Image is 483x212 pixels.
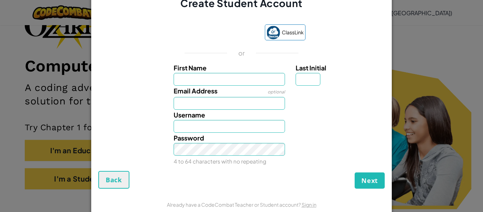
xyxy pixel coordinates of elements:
[296,64,326,72] span: Last Initial
[361,176,378,185] span: Next
[174,158,266,165] small: 4 to 64 characters with no repeating
[268,89,285,94] span: optional
[302,201,316,208] a: Sign in
[167,201,302,208] span: Already have a CodeCombat Teacher or Student account?
[174,87,217,95] span: Email Address
[174,134,204,142] span: Password
[106,176,122,184] span: Back
[98,171,129,189] button: Back
[282,27,304,38] span: ClassLink
[174,64,206,72] span: First Name
[174,25,261,41] iframe: Sign in with Google Button
[267,26,280,39] img: classlink-logo-small.png
[355,172,385,189] button: Next
[174,111,205,119] span: Username
[238,49,245,57] p: or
